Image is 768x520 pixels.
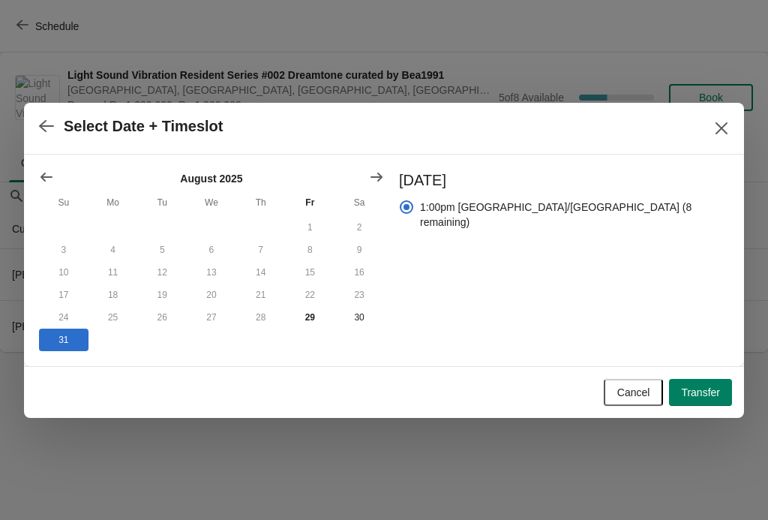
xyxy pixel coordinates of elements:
button: Monday August 11 2025 [88,261,138,284]
button: Tuesday August 5 2025 [137,239,187,261]
button: Tuesday August 19 2025 [137,284,187,306]
button: Sunday August 3 2025 [39,239,88,261]
button: Saturday August 16 2025 [334,261,384,284]
button: Tuesday August 12 2025 [137,261,187,284]
button: Thursday August 7 2025 [236,239,286,261]
span: Transfer [681,386,720,398]
button: Close [708,115,735,142]
th: Saturday [334,189,384,216]
button: Wednesday August 13 2025 [187,261,236,284]
button: Wednesday August 6 2025 [187,239,236,261]
button: Monday August 4 2025 [88,239,138,261]
span: 1:00pm [GEOGRAPHIC_DATA]/[GEOGRAPHIC_DATA] (8 remaining) [420,200,729,230]
button: Sunday August 17 2025 [39,284,88,306]
button: Friday August 1 2025 [286,216,335,239]
button: Show next month, September 2025 [363,164,390,191]
button: Saturday August 30 2025 [334,306,384,329]
button: Friday August 8 2025 [286,239,335,261]
button: Thursday August 21 2025 [236,284,286,306]
h3: [DATE] [399,170,729,191]
button: Sunday August 10 2025 [39,261,88,284]
th: Tuesday [137,189,187,216]
button: Saturday August 23 2025 [334,284,384,306]
h2: Select Date + Timeslot [64,118,223,135]
button: Tuesday August 26 2025 [137,306,187,329]
button: Thursday August 14 2025 [236,261,286,284]
span: Cancel [617,386,650,398]
th: Sunday [39,189,88,216]
th: Monday [88,189,138,216]
th: Thursday [236,189,286,216]
button: Show previous month, July 2025 [33,164,60,191]
button: Saturday August 9 2025 [334,239,384,261]
button: Monday August 18 2025 [88,284,138,306]
button: Wednesday August 20 2025 [187,284,236,306]
th: Friday [286,189,335,216]
button: Thursday August 28 2025 [236,306,286,329]
button: Saturday August 2 2025 [334,216,384,239]
button: Monday August 25 2025 [88,306,138,329]
button: Wednesday August 27 2025 [187,306,236,329]
button: Friday August 22 2025 [286,284,335,306]
button: Friday August 15 2025 [286,261,335,284]
button: Sunday August 31 2025 [39,329,88,351]
button: Transfer [669,379,732,406]
th: Wednesday [187,189,236,216]
button: Sunday August 24 2025 [39,306,88,329]
button: Today Friday August 29 2025 [286,306,335,329]
button: Cancel [604,379,664,406]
